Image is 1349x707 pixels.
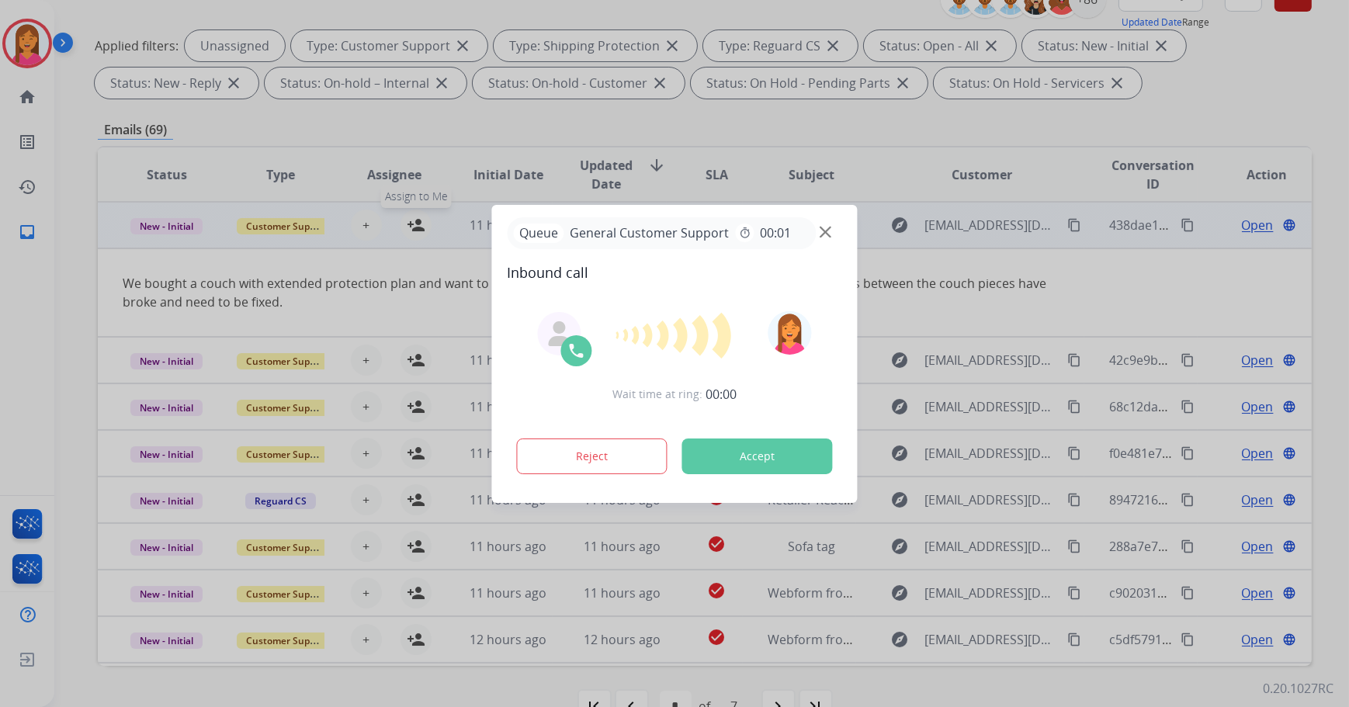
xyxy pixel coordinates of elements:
span: Inbound call [508,262,842,283]
img: avatar [768,311,811,355]
span: 00:00 [706,385,737,404]
span: General Customer Support [564,224,736,242]
button: Accept [682,438,833,474]
span: 00:01 [761,224,792,242]
mat-icon: timer [739,227,751,239]
img: agent-avatar [547,321,572,346]
p: 0.20.1027RC [1263,679,1333,698]
p: Queue [514,224,564,243]
img: close-button [820,226,831,237]
span: Wait time at ring: [612,386,702,402]
img: call-icon [567,341,586,360]
button: Reject [517,438,668,474]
